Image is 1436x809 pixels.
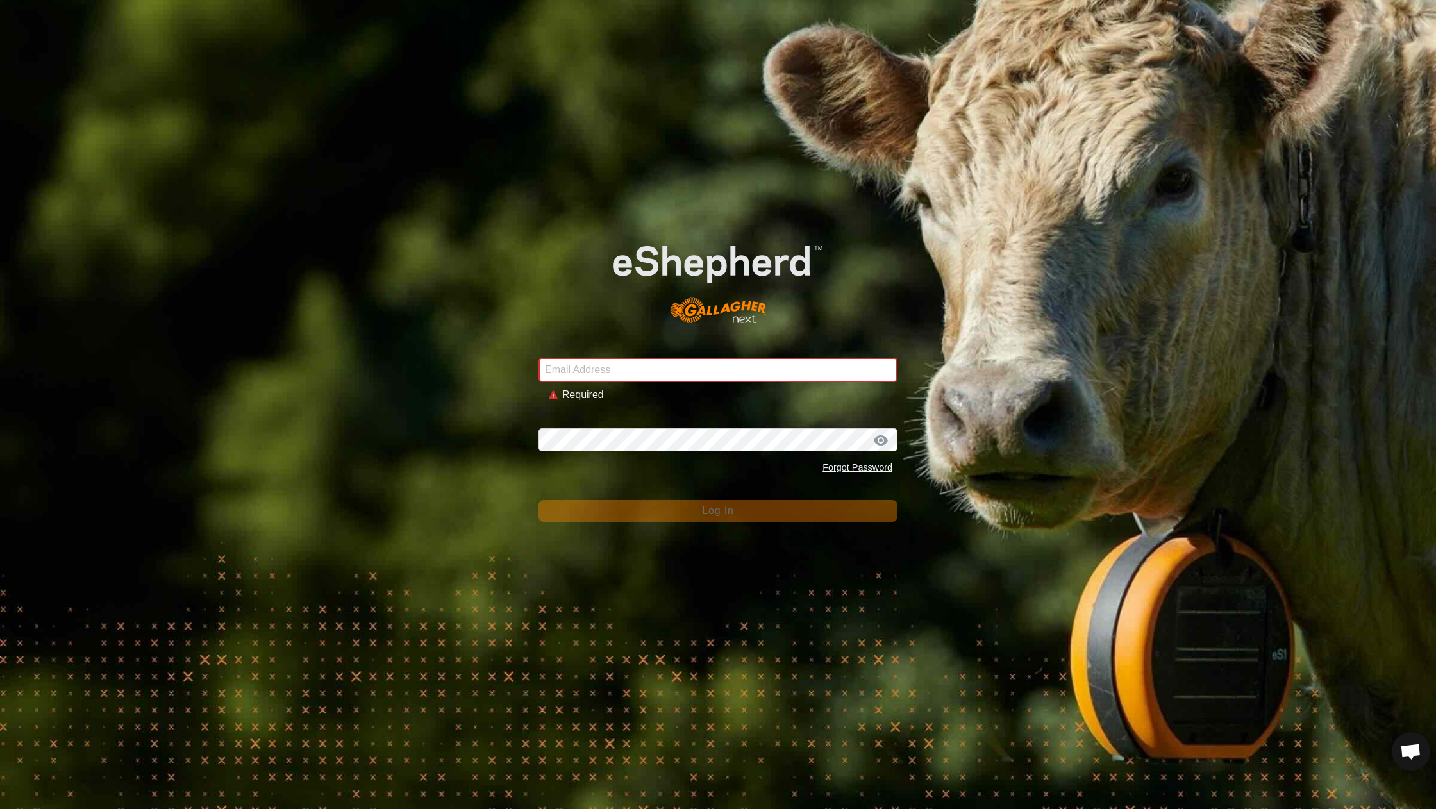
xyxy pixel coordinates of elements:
a: Forgot Password [822,462,892,472]
button: Log In [538,500,898,522]
img: E-shepherd Logo [574,215,862,338]
span: Log In [702,505,733,516]
input: Email Address [538,358,898,382]
div: Open chat [1392,732,1430,771]
div: Required [562,387,887,403]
